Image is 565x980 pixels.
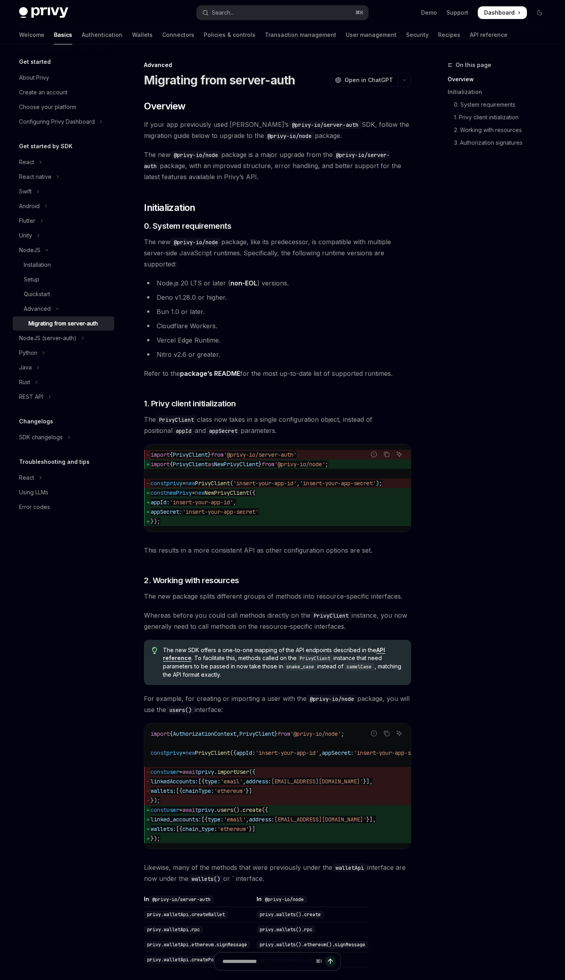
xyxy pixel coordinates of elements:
[144,236,411,270] span: The new package, like its predecessor, is compatible with multiple server-side JavaScript runtime...
[448,124,552,136] a: 2. Working with resources
[257,941,368,949] code: privy.wallets().ethereum().signMessage
[366,816,376,823] span: }],
[195,480,230,487] span: PrivyClient
[297,655,333,662] code: PrivyClient
[363,778,373,785] span: }],
[19,502,50,512] div: Error codes
[179,768,182,775] span: =
[144,100,185,113] span: Overview
[19,392,43,402] div: REST API
[246,787,252,794] span: }]
[151,787,176,794] span: wallets:
[151,461,170,468] span: import
[173,461,208,468] span: PrivyClient
[13,375,114,389] button: Toggle Rust section
[195,749,230,756] span: PrivyClient
[188,875,223,883] code: wallets()
[201,816,208,823] span: [{
[325,956,336,967] button: Send message
[198,768,214,775] span: privy
[151,451,170,458] span: import
[19,216,35,226] div: Flutter
[144,201,195,214] span: Initialization
[13,214,114,228] button: Toggle Flutter section
[249,768,255,775] span: ({
[151,480,167,487] span: const
[13,346,114,360] button: Toggle Python section
[182,508,259,515] span: 'insert-your-app-secret'
[182,825,217,833] span: chain_type:
[82,25,123,44] a: Authentication
[149,896,214,903] code: @privy-io/server-auth
[346,25,396,44] a: User management
[243,806,262,813] span: create
[341,730,344,737] span: ;
[278,730,290,737] span: from
[13,471,114,485] button: Toggle React section
[167,768,179,775] span: user
[300,480,376,487] span: 'insert-your-app-secret'
[446,9,468,17] a: Support
[144,368,411,379] span: Refer to the for the most up-to-date list of supported runtimes.
[255,749,319,756] span: 'insert-your-app-id'
[144,414,411,436] span: The class now takes in a single configuration object, instead of positional and parameters.
[198,778,205,785] span: [{
[13,258,114,272] a: Installation
[19,142,73,151] h5: Get started by SDK
[13,485,114,500] a: Using LLMs
[144,149,411,182] span: The new package is a major upgrade from the package, with an improved structure, error handling, ...
[259,461,262,468] span: }
[230,480,233,487] span: (
[19,473,34,482] div: React
[144,220,231,232] span: 0. System requirements
[224,451,297,458] span: '@privy-io/server-auth'
[233,806,243,813] span: ().
[290,730,341,737] span: '@privy-io/node'
[274,730,278,737] span: }
[13,272,114,287] a: Setup
[167,489,192,496] span: newPrivy
[271,778,363,785] span: [EMAIL_ADDRESS][DOMAIN_NAME]'
[236,749,255,756] span: appId:
[151,499,170,506] span: appId:
[170,451,173,458] span: {
[330,73,398,87] button: Open in ChatGPT
[13,331,114,345] button: Toggle NodeJS (server-auth) section
[217,825,249,833] span: 'ethereum'
[13,71,114,85] a: About Privy
[132,25,153,44] a: Wallets
[19,73,49,82] div: About Privy
[144,575,239,586] span: 2. Working with resources
[173,730,236,737] span: AuthorizationContext
[208,816,224,823] span: type:
[406,25,429,44] a: Security
[13,243,114,257] button: Toggle NodeJS section
[151,749,167,756] span: const
[306,695,357,703] code: @privy-io/node
[24,275,39,284] div: Setup
[144,591,411,602] span: The new package splits different groups of methods into resource-specific interfaces.
[13,85,114,100] a: Create an account
[19,488,48,497] div: Using LLMs
[310,611,352,620] code: PrivyClient
[274,816,366,823] span: [EMAIL_ADDRESS][DOMAIN_NAME]'
[151,835,160,842] span: });
[197,6,368,20] button: Open search
[249,825,255,833] span: }]
[381,728,392,739] button: Copy the contents from the code block
[24,260,51,270] div: Installation
[167,480,182,487] span: privy
[204,25,255,44] a: Policies & controls
[394,728,404,739] button: Ask AI
[173,451,208,458] span: PrivyClient
[19,231,32,240] div: Unity
[167,806,179,813] span: user
[176,787,182,794] span: [{
[144,119,411,141] span: If your app previously used [PERSON_NAME]’s SDK, follow the migration guide below to upgrade to t...
[19,333,77,343] div: NodeJS (server-auth)
[325,461,328,468] span: ;
[224,816,246,823] span: 'email'
[144,335,411,346] li: Vercel Edge Runtime.
[19,25,44,44] a: Welcome
[151,518,160,525] span: });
